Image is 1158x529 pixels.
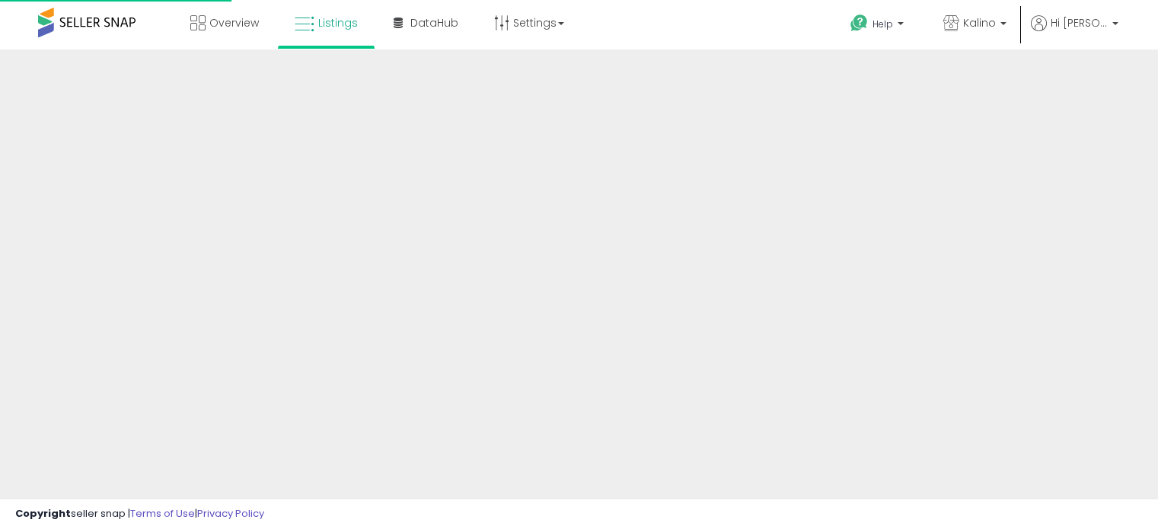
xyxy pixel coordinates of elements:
i: Get Help [850,14,869,33]
span: Overview [209,15,259,30]
span: Hi [PERSON_NAME] [1051,15,1108,30]
a: Help [838,2,919,49]
a: Terms of Use [130,506,195,521]
a: Hi [PERSON_NAME] [1031,15,1118,49]
span: Help [872,18,893,30]
strong: Copyright [15,506,71,521]
div: seller snap | | [15,507,264,521]
span: Kalino [963,15,996,30]
a: Privacy Policy [197,506,264,521]
span: DataHub [410,15,458,30]
span: Listings [318,15,358,30]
